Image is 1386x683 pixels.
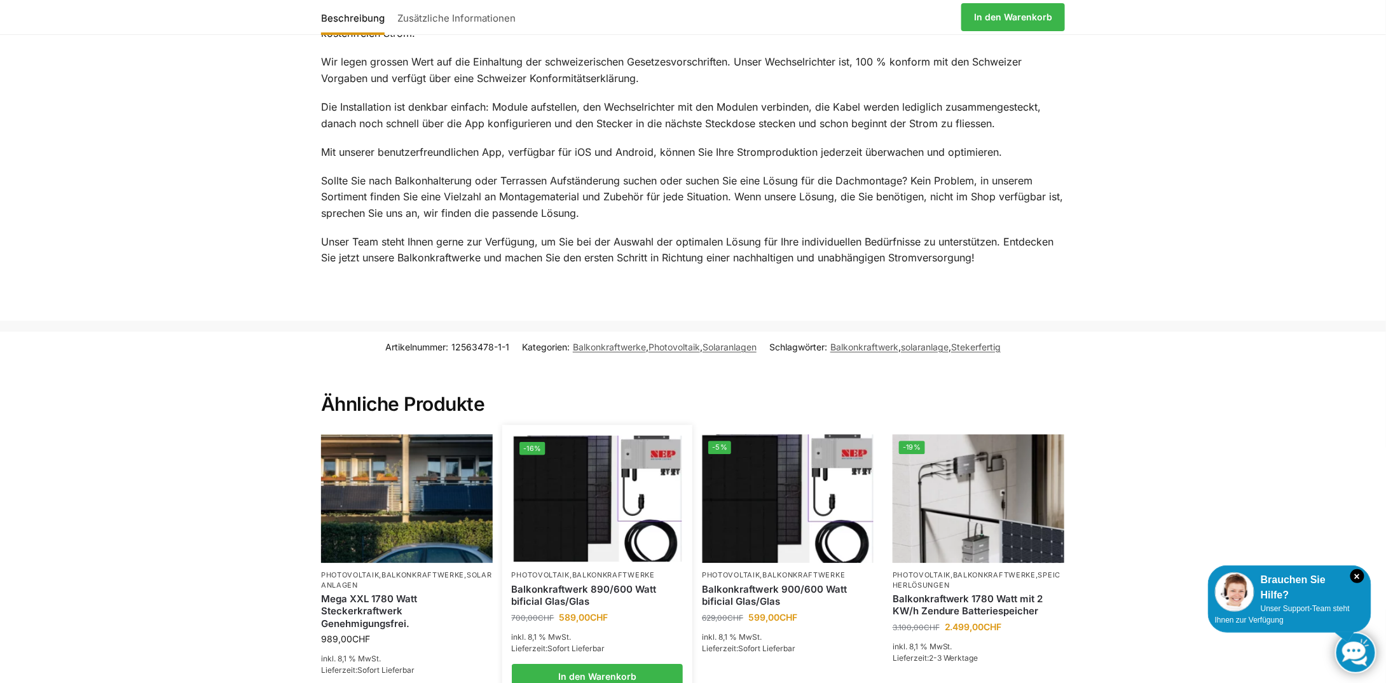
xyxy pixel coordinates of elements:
[893,653,978,663] span: Lieferzeit:
[512,631,683,643] p: inkl. 8,1 % MwSt.
[321,570,493,590] p: , ,
[1215,572,1254,612] img: Customer service
[321,434,493,563] img: 2 Balkonkraftwerke
[738,644,795,653] span: Sofort Lieferbar
[893,570,1061,589] a: Speicherlösungen
[702,583,874,608] a: Balkonkraftwerk 900/600 Watt bificial Glas/Glas
[321,633,370,644] bdi: 989,00
[984,621,1002,632] span: CHF
[512,570,683,580] p: ,
[748,612,797,623] bdi: 599,00
[321,54,1065,86] p: Wir legen grossen Wert auf die Einhaltung der schweizerischen Gesetzesvorschriften. Unser Wechsel...
[830,341,898,352] a: Balkonkraftwerk
[769,340,1001,354] span: Schlagwörter: , ,
[893,593,1064,617] a: Balkonkraftwerk 1780 Watt mit 2 KW/h Zendure Batteriespeicher
[702,434,874,563] a: -5%Bificiales Hochleistungsmodul
[512,583,683,608] a: Balkonkraftwerk 890/600 Watt bificial Glas/Glas
[385,340,509,354] span: Artikelnummer:
[893,434,1064,563] a: -19%Zendure-solar-flow-Batteriespeicher für Balkonkraftwerke
[512,570,570,579] a: Photovoltaik
[352,633,370,644] span: CHF
[1215,604,1350,624] span: Unser Support-Team steht Ihnen zur Verfügung
[702,570,760,579] a: Photovoltaik
[702,613,743,623] bdi: 629,00
[702,434,874,563] img: Bificiales Hochleistungsmodul
[321,144,1065,161] p: Mit unserer benutzerfreundlichen App, verfügbar für iOS und Android, können Sie Ihre Stromprodukt...
[1215,572,1364,603] div: Brauchen Sie Hilfe?
[522,340,757,354] span: Kategorien: , ,
[893,570,1064,590] p: , ,
[924,623,940,632] span: CHF
[901,341,949,352] a: solaranlage
[779,612,797,623] span: CHF
[559,612,608,623] bdi: 589,00
[321,570,492,589] a: Solaranlagen
[703,341,757,352] a: Solaranlagen
[512,644,605,653] span: Lieferzeit:
[321,234,1065,266] p: Unser Team steht Ihnen gerne zur Verfügung, um Sie bei der Auswahl der optimalen Lösung für Ihre ...
[702,570,874,580] p: ,
[539,613,554,623] span: CHF
[953,570,1036,579] a: Balkonkraftwerke
[381,570,464,579] a: Balkonkraftwerke
[573,341,646,352] a: Balkonkraftwerke
[929,653,978,663] span: 2-3 Werktage
[512,613,554,623] bdi: 700,00
[702,631,874,643] p: inkl. 8,1 % MwSt.
[951,341,1001,352] a: Stekerfertig
[893,434,1064,563] img: Zendure-solar-flow-Batteriespeicher für Balkonkraftwerke
[1350,569,1364,583] i: Schließen
[321,593,493,630] a: Mega XXL 1780 Watt Steckerkraftwerk Genehmigungsfrei.
[572,570,655,579] a: Balkonkraftwerke
[321,570,379,579] a: Photovoltaik
[591,612,608,623] span: CHF
[893,570,950,579] a: Photovoltaik
[893,623,940,632] bdi: 3.100,00
[513,436,682,562] a: -16%Bificiales Hochleistungsmodul
[945,621,1002,632] bdi: 2.499,00
[321,665,415,675] span: Lieferzeit:
[321,653,493,665] p: inkl. 8,1 % MwSt.
[727,613,743,623] span: CHF
[321,362,1065,417] h2: Ähnliche Produkte
[702,644,795,653] span: Lieferzeit:
[451,341,509,352] span: 12563478-1-1
[648,341,700,352] a: Photovoltaik
[513,436,682,562] img: Bificiales Hochleistungsmodul
[357,665,415,675] span: Sofort Lieferbar
[321,99,1065,132] p: Die Installation ist denkbar einfach: Module aufstellen, den Wechselrichter mit den Modulen verbi...
[893,641,1064,652] p: inkl. 8,1 % MwSt.
[762,570,845,579] a: Balkonkraftwerke
[548,644,605,653] span: Sofort Lieferbar
[321,173,1065,222] p: Sollte Sie nach Balkonhalterung oder Terrassen Aufständerung suchen oder suchen Sie eine Lösung f...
